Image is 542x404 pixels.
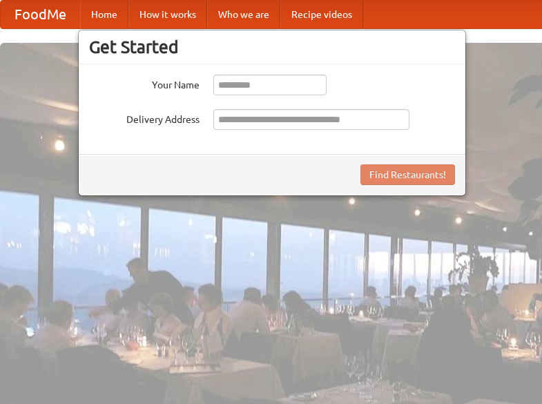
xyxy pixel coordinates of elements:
[128,1,207,28] a: How it works
[207,1,280,28] a: Who we are
[360,164,455,185] button: Find Restaurants!
[280,1,363,28] a: Recipe videos
[80,1,128,28] a: Home
[89,37,455,57] h3: Get Started
[89,75,200,92] label: Your Name
[89,109,200,126] label: Delivery Address
[1,1,80,28] a: FoodMe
